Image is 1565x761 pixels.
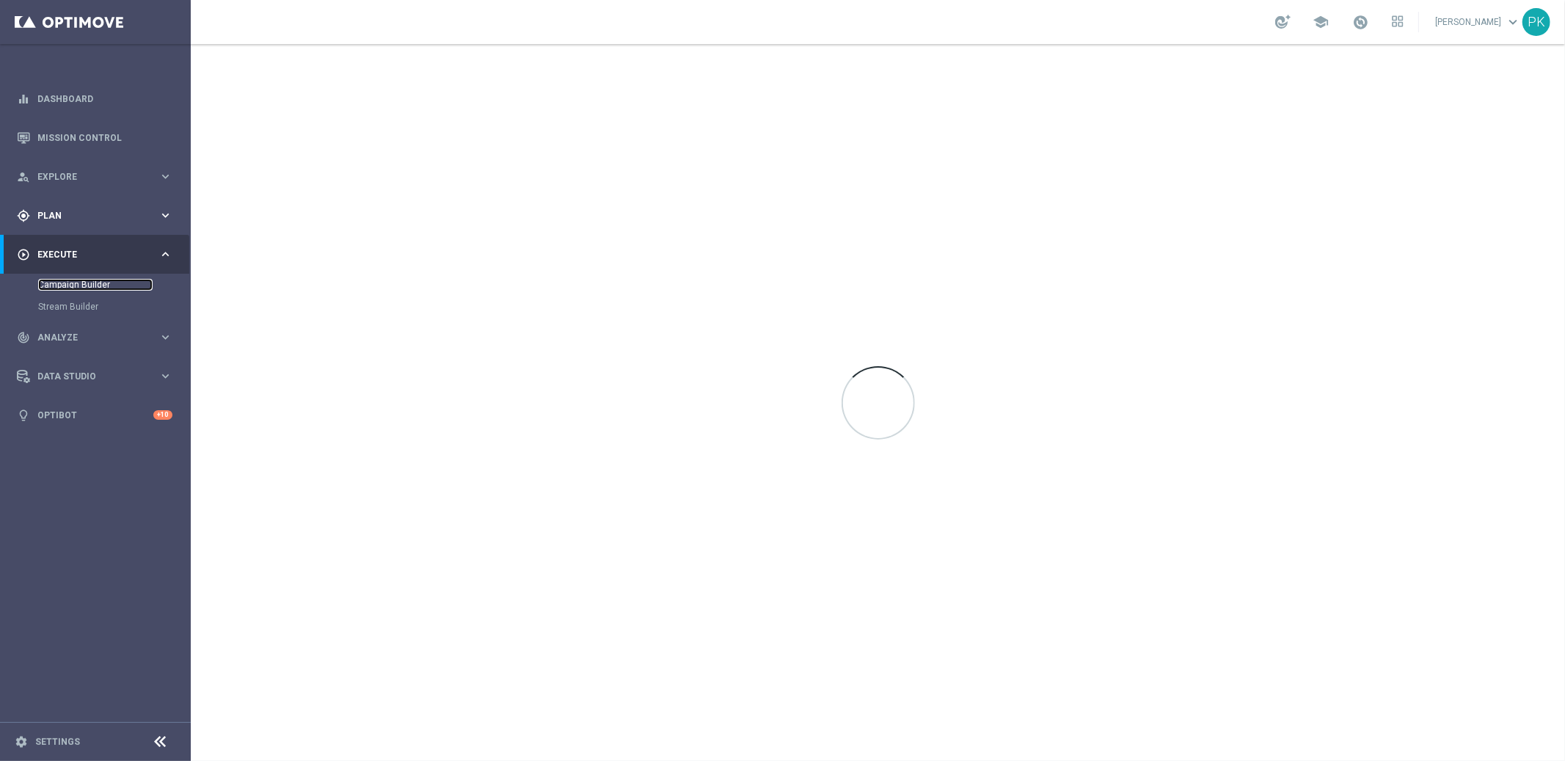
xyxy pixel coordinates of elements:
[38,274,189,296] div: Campaign Builder
[16,132,173,144] button: Mission Control
[37,118,172,157] a: Mission Control
[16,171,173,183] button: person_search Explore keyboard_arrow_right
[37,172,158,181] span: Explore
[37,333,158,342] span: Analyze
[15,735,28,749] i: settings
[17,170,158,183] div: Explore
[37,372,158,381] span: Data Studio
[158,247,172,261] i: keyboard_arrow_right
[16,249,173,261] button: play_circle_outline Execute keyboard_arrow_right
[16,409,173,421] button: lightbulb Optibot +10
[153,410,172,420] div: +10
[1434,11,1522,33] a: [PERSON_NAME]keyboard_arrow_down
[17,79,172,118] div: Dashboard
[37,211,158,220] span: Plan
[38,301,153,313] a: Stream Builder
[158,369,172,383] i: keyboard_arrow_right
[17,370,158,383] div: Data Studio
[38,279,153,291] a: Campaign Builder
[17,92,30,106] i: equalizer
[17,170,30,183] i: person_search
[17,331,30,344] i: track_changes
[16,332,173,343] button: track_changes Analyze keyboard_arrow_right
[17,248,30,261] i: play_circle_outline
[37,396,153,434] a: Optibot
[17,209,30,222] i: gps_fixed
[17,118,172,157] div: Mission Control
[16,93,173,105] button: equalizer Dashboard
[1313,14,1329,30] span: school
[17,209,158,222] div: Plan
[1522,8,1550,36] div: PK
[158,208,172,222] i: keyboard_arrow_right
[16,210,173,222] button: gps_fixed Plan keyboard_arrow_right
[35,738,80,746] a: Settings
[17,331,158,344] div: Analyze
[17,409,30,422] i: lightbulb
[17,396,172,434] div: Optibot
[16,371,173,382] button: Data Studio keyboard_arrow_right
[158,170,172,183] i: keyboard_arrow_right
[37,250,158,259] span: Execute
[38,296,189,318] div: Stream Builder
[1505,14,1521,30] span: keyboard_arrow_down
[17,248,158,261] div: Execute
[37,79,172,118] a: Dashboard
[158,330,172,344] i: keyboard_arrow_right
